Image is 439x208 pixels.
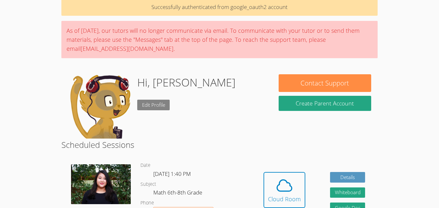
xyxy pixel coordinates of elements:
dt: Date [140,161,150,169]
dd: Math 6th-8th Grade [153,188,203,199]
img: default.png [68,74,132,139]
div: As of [DATE], our tutors will no longer communicate via email. To communicate with your tutor or ... [61,21,378,58]
a: Details [330,172,365,183]
button: Create Parent Account [279,96,371,111]
dt: Phone [140,199,154,207]
button: Cloud Room [264,172,305,208]
div: Cloud Room [268,194,301,203]
h2: Scheduled Sessions [61,139,378,151]
button: Contact Support [279,74,371,92]
button: Whiteboard [330,187,365,198]
dt: Subject [140,180,156,188]
a: Edit Profile [137,100,170,110]
span: [DATE] 1:40 PM [153,170,191,177]
img: IMG_0561.jpeg [71,164,131,204]
h1: Hi, [PERSON_NAME] [137,74,236,91]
